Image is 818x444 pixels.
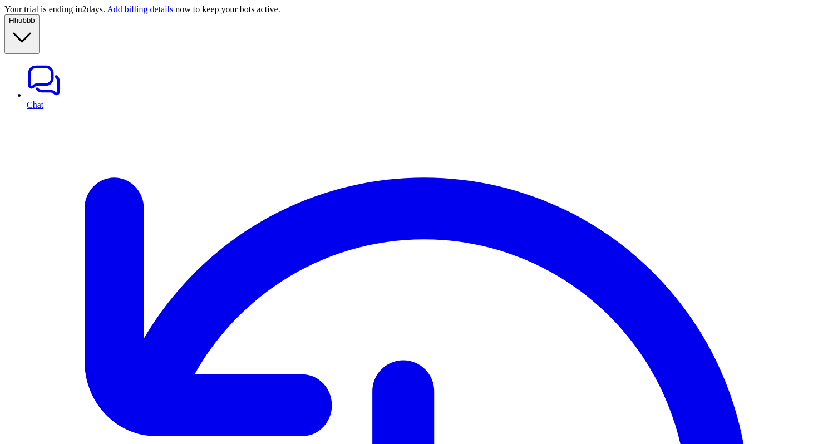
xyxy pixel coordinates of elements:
div: Your trial is ending in 2 days. now to keep your bots active. [4,4,814,14]
span: hubbb [14,16,35,24]
a: Chat [27,63,814,110]
button: Hhubbb [4,14,40,54]
span: H [9,16,14,24]
a: Add billing details [107,4,173,14]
